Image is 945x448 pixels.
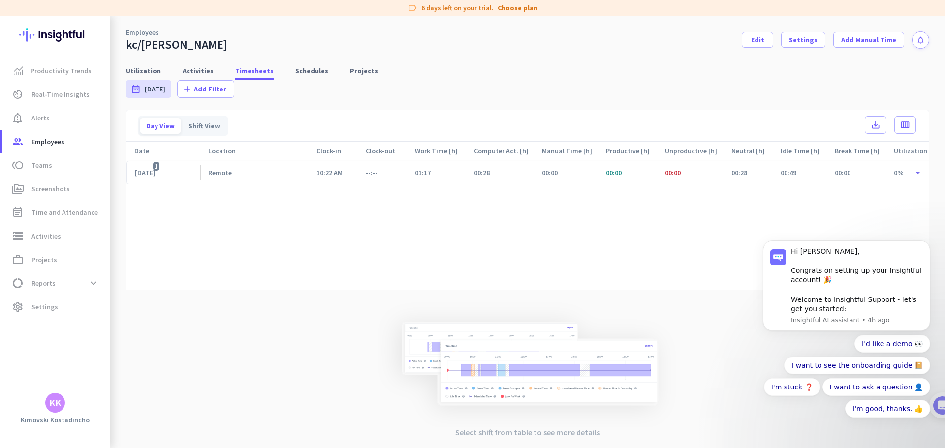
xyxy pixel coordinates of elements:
[408,3,417,13] i: label
[14,197,183,215] div: Insightful Onboarding Guide for Managers
[841,35,896,45] span: Add Manual Time
[85,274,102,292] button: expand_more
[13,331,35,338] span: Home
[31,230,61,242] span: Activities
[20,219,165,239] div: Difference Between Personal and Company Computer Setups
[20,142,80,152] span: Search for help
[366,168,378,177] span: --:--
[14,179,183,197] div: Inactivity dialogs - Introduction
[183,66,214,76] span: Activities
[542,168,558,177] span: 00:00
[789,35,818,45] span: Settings
[20,164,165,175] div: How to Uninstall Insightful
[14,215,183,243] div: Difference Between Personal and Company Computer Setups
[143,16,162,35] div: Profile image for Stefan
[2,83,110,106] a: av_timerReal-Time Insights
[31,159,52,171] span: Teams
[194,84,226,94] span: Add Filter
[2,59,110,83] a: menu-itemProductivity Trends
[19,16,91,54] img: Insightful logo
[31,183,70,195] span: Screenshots
[20,103,177,120] p: How can we help?
[748,143,945,443] iframe: Intercom notifications message
[358,142,407,160] div: Clock-out
[14,137,183,156] button: Search for help
[2,224,110,248] a: storageActivities
[49,307,98,346] button: Messages
[378,302,677,427] img: checklist
[894,116,916,134] button: calendar_view_week
[126,37,227,52] div: kc/[PERSON_NAME]
[731,168,747,177] span: 00:28
[833,32,904,48] button: Add Manual Time
[20,261,164,271] div: Send us a message
[163,331,182,338] span: Tasks
[12,277,24,289] i: data_usage
[2,130,110,153] a: groupEmployees
[31,301,58,313] span: Settings
[115,331,131,338] span: Help
[415,168,431,177] span: 01:17
[126,28,159,37] a: Employees
[474,144,534,158] div: Computer Act. [h]
[105,16,125,35] img: Profile image for Marija
[2,106,110,130] a: notification_importantAlerts
[124,16,144,35] div: Profile image for Vladimir
[665,168,681,177] span: 00:00
[2,201,110,224] a: event_noteTime and Attendance
[153,162,159,171] span: 1
[2,295,110,319] a: settingsSettings
[20,70,177,103] p: Hi [PERSON_NAME] 👋
[886,142,945,160] div: Utilization
[31,207,98,218] span: Time and Attendance
[148,307,197,346] button: Tasks
[316,168,343,177] div: 10:22 AM
[183,118,226,134] div: Shift View
[12,183,24,195] i: perm_media
[12,159,24,171] i: toll
[134,144,161,158] div: Date
[12,230,24,242] i: storage
[20,20,86,33] img: logo
[145,84,165,94] span: [DATE]
[12,301,24,313] i: settings
[49,398,61,408] div: KK
[40,303,177,314] div: Status: All Systems Operational
[316,144,353,158] div: Clock-in
[12,112,24,124] i: notification_important
[665,144,724,158] div: Unproductive [h]
[12,207,24,218] i: event_note
[865,116,886,134] button: save_alt
[98,307,148,346] button: Help
[57,331,91,338] span: Messages
[350,66,378,76] span: Projects
[10,296,187,332] div: Status: All Systems Operational
[916,36,925,44] i: notifications
[912,31,929,49] button: notifications
[182,84,192,94] i: add
[14,160,183,179] div: How to Uninstall Insightful
[31,277,56,289] span: Reports
[2,248,110,271] a: work_outlineProjects
[455,427,600,437] p: Select shift from table to see more details
[140,118,181,134] div: Day View
[781,32,825,48] button: Settings
[31,136,64,148] span: Employees
[295,66,328,76] span: Schedules
[135,168,162,177] div: [DATE]
[10,253,187,290] div: Send us a messageWe typically reply within 3 hours
[12,136,24,148] i: group
[31,112,50,124] span: Alerts
[177,80,234,98] button: addAdd Filter
[2,177,110,201] a: perm_mediaScreenshots
[169,16,187,33] div: Close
